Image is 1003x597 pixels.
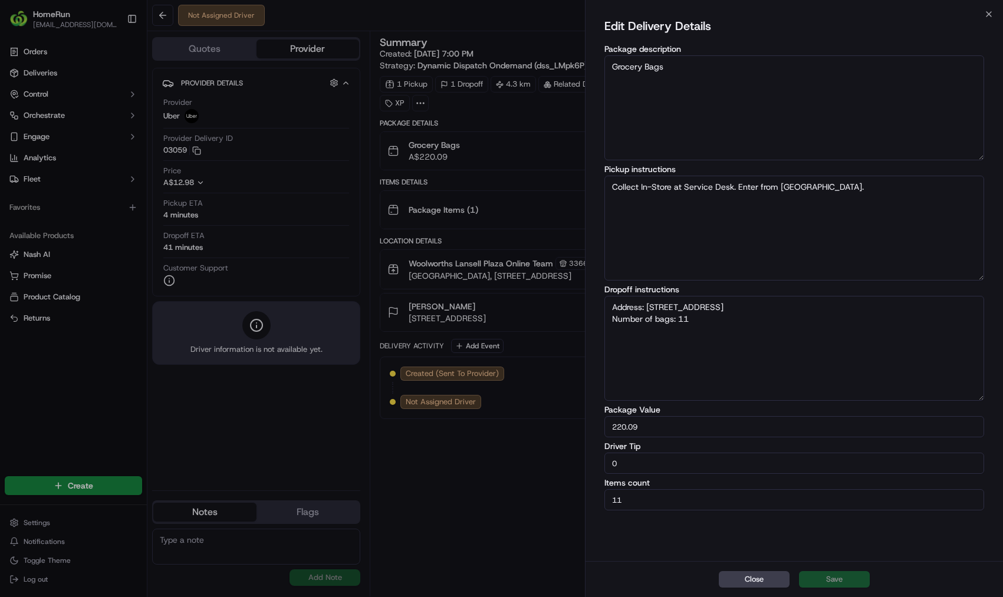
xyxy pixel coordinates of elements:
[40,124,149,134] div: We're available if you need us!
[604,176,984,281] textarea: Collect In-Store at Service Desk. Enter from [GEOGRAPHIC_DATA].
[604,479,984,487] label: Items count
[604,442,984,450] label: Driver Tip
[40,113,193,124] div: Start new chat
[604,55,984,160] textarea: Grocery Bags
[604,405,984,414] label: Package Value
[604,489,984,510] input: Enter items count
[12,12,35,35] img: Nash
[83,199,143,209] a: Powered byPylon
[12,47,215,66] p: Welcome 👋
[604,45,984,53] label: Package description
[12,172,21,182] div: 📗
[100,172,109,182] div: 💻
[117,200,143,209] span: Pylon
[200,116,215,130] button: Start new chat
[604,165,984,173] label: Pickup instructions
[604,285,984,293] label: Dropoff instructions
[604,17,711,35] h2: Edit Delivery Details
[604,296,984,401] textarea: Address: [STREET_ADDRESS] Number of bags: 11
[95,166,194,187] a: 💻API Documentation
[111,171,189,183] span: API Documentation
[719,571,790,588] button: Close
[604,453,984,474] input: Enter package value
[604,416,984,437] input: Enter package value
[7,166,95,187] a: 📗Knowledge Base
[12,113,33,134] img: 1736555255976-a54dd68f-1ca7-489b-9aae-adbdc363a1c4
[24,171,90,183] span: Knowledge Base
[31,76,212,88] input: Got a question? Start typing here...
